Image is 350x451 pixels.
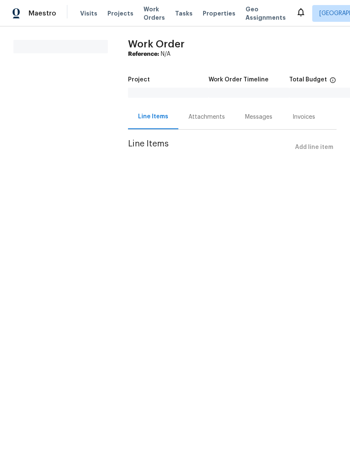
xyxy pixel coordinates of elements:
[128,140,292,155] span: Line Items
[144,5,165,22] span: Work Orders
[107,9,133,18] span: Projects
[188,113,225,121] div: Attachments
[203,9,235,18] span: Properties
[329,77,336,88] span: The total cost of line items that have been proposed by Opendoor. This sum includes line items th...
[175,10,193,16] span: Tasks
[138,112,168,121] div: Line Items
[289,77,327,83] h5: Total Budget
[29,9,56,18] span: Maestro
[128,39,185,49] span: Work Order
[246,5,286,22] span: Geo Assignments
[128,77,150,83] h5: Project
[128,51,159,57] b: Reference:
[80,9,97,18] span: Visits
[293,113,315,121] div: Invoices
[209,77,269,83] h5: Work Order Timeline
[245,113,272,121] div: Messages
[128,50,337,58] div: N/A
